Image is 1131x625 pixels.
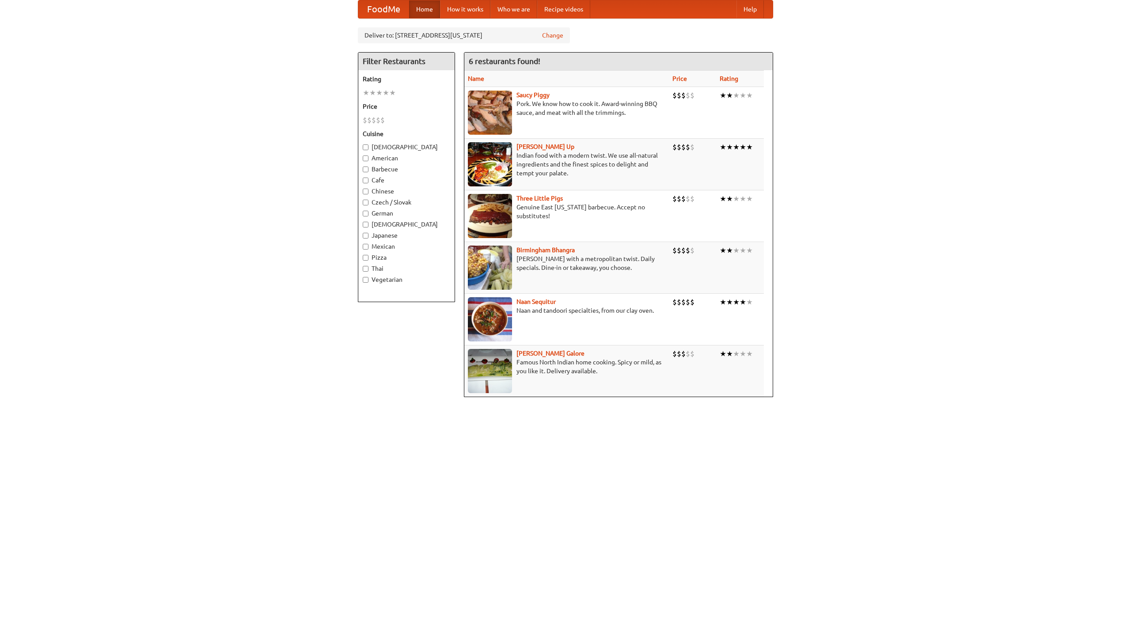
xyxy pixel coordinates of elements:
[733,194,740,204] li: ★
[516,143,574,150] a: [PERSON_NAME] Up
[363,189,368,194] input: Chinese
[720,91,726,100] li: ★
[746,142,753,152] li: ★
[376,115,380,125] li: $
[363,244,368,250] input: Mexican
[672,75,687,82] a: Price
[363,88,369,98] li: ★
[740,91,746,100] li: ★
[363,275,450,284] label: Vegetarian
[720,142,726,152] li: ★
[468,306,665,315] p: Naan and tandoori specialties, from our clay oven.
[690,297,695,307] li: $
[672,194,677,204] li: $
[746,246,753,255] li: ★
[363,165,450,174] label: Barbecue
[372,115,376,125] li: $
[363,222,368,227] input: [DEMOGRAPHIC_DATA]
[740,246,746,255] li: ★
[363,231,450,240] label: Japanese
[468,254,665,272] p: [PERSON_NAME] with a metropolitan twist. Daily specials. Dine-in or takeaway, you choose.
[677,194,681,204] li: $
[516,91,550,98] a: Saucy Piggy
[363,211,368,216] input: German
[677,91,681,100] li: $
[672,297,677,307] li: $
[740,142,746,152] li: ★
[736,0,764,18] a: Help
[686,91,690,100] li: $
[746,297,753,307] li: ★
[516,195,563,202] b: Three Little Pigs
[363,200,368,205] input: Czech / Slovak
[440,0,490,18] a: How it works
[363,242,450,251] label: Mexican
[363,198,450,207] label: Czech / Slovak
[468,142,512,186] img: curryup.jpg
[726,142,733,152] li: ★
[363,209,450,218] label: German
[733,297,740,307] li: ★
[681,246,686,255] li: $
[468,297,512,341] img: naansequitur.jpg
[681,349,686,359] li: $
[690,246,695,255] li: $
[358,0,409,18] a: FoodMe
[369,88,376,98] li: ★
[733,91,740,100] li: ★
[468,151,665,178] p: Indian food with a modern twist. We use all-natural ingredients and the finest spices to delight ...
[672,349,677,359] li: $
[516,298,556,305] a: Naan Sequitur
[686,297,690,307] li: $
[363,178,368,183] input: Cafe
[363,255,368,261] input: Pizza
[726,349,733,359] li: ★
[686,142,690,152] li: $
[720,75,738,82] a: Rating
[363,154,450,163] label: American
[389,88,396,98] li: ★
[376,88,383,98] li: ★
[363,176,450,185] label: Cafe
[490,0,537,18] a: Who we are
[469,57,540,65] ng-pluralize: 6 restaurants found!
[363,266,368,272] input: Thai
[468,203,665,220] p: Genuine East [US_STATE] barbecue. Accept no substitutes!
[740,297,746,307] li: ★
[363,115,367,125] li: $
[720,194,726,204] li: ★
[363,233,368,239] input: Japanese
[542,31,563,40] a: Change
[733,142,740,152] li: ★
[363,129,450,138] h5: Cuisine
[690,194,695,204] li: $
[690,91,695,100] li: $
[516,246,575,254] a: Birmingham Bhangra
[720,246,726,255] li: ★
[686,194,690,204] li: $
[740,194,746,204] li: ★
[672,142,677,152] li: $
[363,155,368,161] input: American
[677,142,681,152] li: $
[363,143,450,152] label: [DEMOGRAPHIC_DATA]
[363,220,450,229] label: [DEMOGRAPHIC_DATA]
[686,349,690,359] li: $
[740,349,746,359] li: ★
[677,246,681,255] li: $
[681,297,686,307] li: $
[746,91,753,100] li: ★
[746,194,753,204] li: ★
[468,194,512,238] img: littlepigs.jpg
[363,102,450,111] h5: Price
[363,75,450,83] h5: Rating
[516,350,584,357] a: [PERSON_NAME] Galore
[380,115,385,125] li: $
[409,0,440,18] a: Home
[690,349,695,359] li: $
[677,297,681,307] li: $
